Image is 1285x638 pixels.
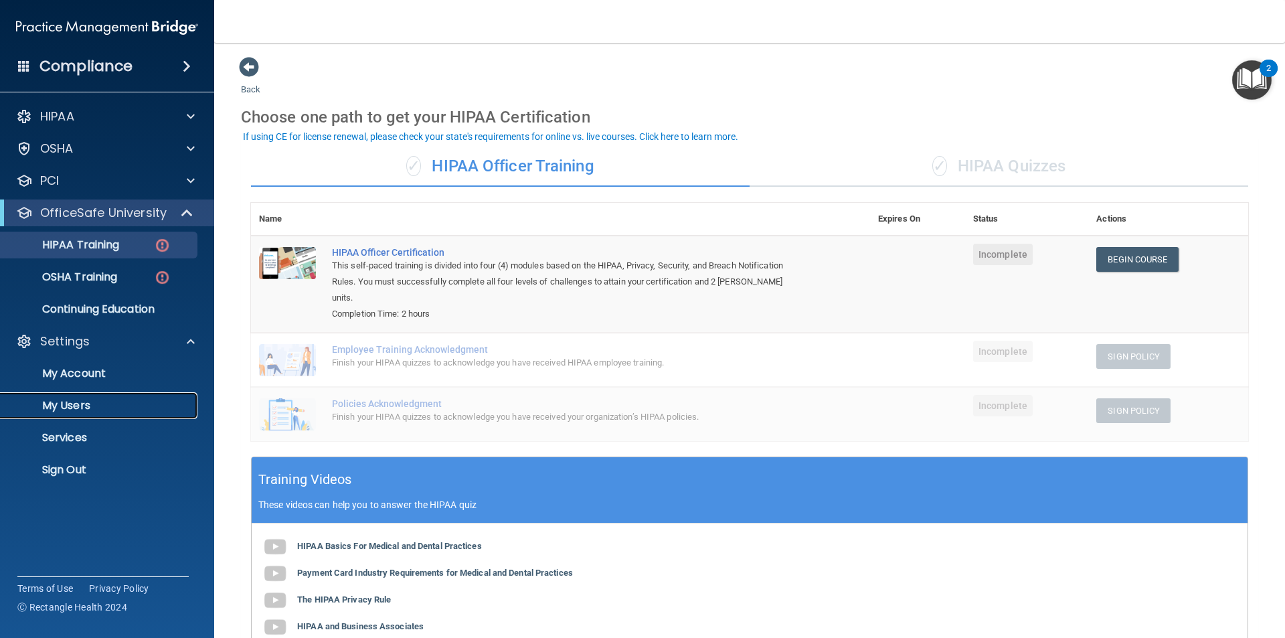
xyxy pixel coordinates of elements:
div: Employee Training Acknowledgment [332,344,803,355]
button: Open Resource Center, 2 new notifications [1232,60,1272,100]
img: danger-circle.6113f641.png [154,237,171,254]
a: Settings [16,333,195,349]
div: Finish your HIPAA quizzes to acknowledge you have received your organization’s HIPAA policies. [332,409,803,425]
div: If using CE for license renewal, please check your state's requirements for online vs. live cours... [243,132,738,141]
p: My Account [9,367,191,380]
img: gray_youtube_icon.38fcd6cc.png [262,560,288,587]
b: HIPAA and Business Associates [297,621,424,631]
span: Incomplete [973,244,1033,265]
p: HIPAA [40,108,74,125]
a: PCI [16,173,195,189]
th: Expires On [870,203,965,236]
p: These videos can help you to answer the HIPAA quiz [258,499,1241,510]
img: danger-circle.6113f641.png [154,269,171,286]
h5: Training Videos [258,468,352,491]
span: Ⓒ Rectangle Health 2024 [17,601,127,614]
a: Back [241,68,260,94]
p: OfficeSafe University [40,205,167,221]
a: Begin Course [1096,247,1178,272]
div: HIPAA Officer Training [251,147,750,187]
img: gray_youtube_icon.38fcd6cc.png [262,534,288,560]
a: OfficeSafe University [16,205,194,221]
img: gray_youtube_icon.38fcd6cc.png [262,587,288,614]
th: Actions [1088,203,1248,236]
b: The HIPAA Privacy Rule [297,594,391,605]
b: Payment Card Industry Requirements for Medical and Dental Practices [297,568,573,578]
a: OSHA [16,141,195,157]
th: Name [251,203,324,236]
div: This self-paced training is divided into four (4) modules based on the HIPAA, Privacy, Security, ... [332,258,803,306]
p: My Users [9,399,191,412]
p: Continuing Education [9,303,191,316]
p: OSHA [40,141,74,157]
th: Status [965,203,1088,236]
div: Completion Time: 2 hours [332,306,803,322]
p: Sign Out [9,463,191,477]
div: Finish your HIPAA quizzes to acknowledge you have received HIPAA employee training. [332,355,803,371]
a: Privacy Policy [89,582,149,595]
button: Sign Policy [1096,344,1171,369]
div: 2 [1266,68,1271,86]
p: Settings [40,333,90,349]
div: Choose one path to get your HIPAA Certification [241,98,1258,137]
img: PMB logo [16,14,198,41]
a: HIPAA Officer Certification [332,247,803,258]
span: Incomplete [973,341,1033,362]
a: HIPAA [16,108,195,125]
button: If using CE for license renewal, please check your state's requirements for online vs. live cours... [241,130,740,143]
div: HIPAA Quizzes [750,147,1248,187]
b: HIPAA Basics For Medical and Dental Practices [297,541,482,551]
span: ✓ [932,156,947,176]
span: ✓ [406,156,421,176]
p: OSHA Training [9,270,117,284]
p: PCI [40,173,59,189]
p: Services [9,431,191,445]
button: Sign Policy [1096,398,1171,423]
h4: Compliance [39,57,133,76]
span: Incomplete [973,395,1033,416]
div: Policies Acknowledgment [332,398,803,409]
a: Terms of Use [17,582,73,595]
iframe: Drift Widget Chat Controller [1053,543,1269,596]
p: HIPAA Training [9,238,119,252]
